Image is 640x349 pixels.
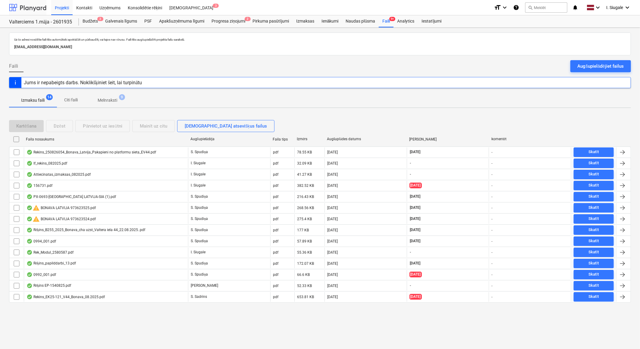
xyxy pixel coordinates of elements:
[297,161,312,165] div: 32.09 KB
[27,295,33,299] div: OCR pabeigts
[574,236,614,246] button: Skatīt
[119,94,125,100] span: 9
[409,250,412,255] span: -
[389,17,395,21] span: 9+
[491,228,492,232] div: -
[589,160,599,167] div: Skatīt
[79,15,102,27] div: Budžets
[589,282,599,289] div: Skatīt
[273,206,278,210] div: pdf
[273,137,292,141] div: Faila tips
[574,292,614,302] button: Skatīt
[342,15,379,27] a: Naudas plūsma
[574,181,614,190] button: Skatīt
[297,261,314,266] div: 172.07 KB
[190,137,268,141] div: Augšupielādēja
[273,161,278,165] div: pdf
[191,294,207,299] p: S. Sadrins
[297,150,312,154] div: 78.55 KB
[491,295,492,299] div: -
[574,214,614,224] button: Skatīt
[327,150,338,154] div: [DATE]
[297,217,312,221] div: 275.4 KB
[570,60,631,72] button: Augšupielādējiet failus
[409,239,421,244] span: [DATE]
[491,273,492,277] div: -
[589,149,599,156] div: Skatīt
[494,4,501,11] i: format_size
[525,2,567,13] button: Meklēt
[27,161,33,166] div: OCR pabeigts
[491,137,569,141] div: komentēt
[155,15,208,27] div: Apakšuzņēmuma līgumi
[491,206,492,210] div: -
[409,183,422,188] span: [DATE]
[27,205,33,210] div: OCR pabeigts
[297,228,309,232] div: 177 KB
[273,228,278,232] div: pdf
[245,17,251,21] span: 2
[297,239,312,243] div: 57.89 KB
[610,320,640,349] iframe: Chat Widget
[589,249,599,256] div: Skatīt
[409,272,422,277] span: [DATE]
[394,15,418,27] div: Analytics
[27,283,71,288] div: Rēķins EP-1540825.pdf
[27,239,56,244] div: 0994_001.pdf
[589,260,599,267] div: Skatīt
[273,250,278,255] div: pdf
[27,194,33,199] div: OCR pabeigts
[273,184,278,188] div: pdf
[191,250,205,255] p: I. Siugale
[297,250,312,255] div: 55.36 KB
[594,4,601,11] i: keyboard_arrow_down
[208,15,249,27] div: Progresa ziņojumi
[249,15,293,27] div: Pirkuma pasūtījumi
[318,15,342,27] a: Ienākumi
[589,204,599,211] div: Skatīt
[273,239,278,243] div: pdf
[27,228,33,233] div: OCR pabeigts
[191,205,208,210] p: S. Spudiņa
[102,15,141,27] div: Galvenais līgums
[327,228,338,232] div: [DATE]
[33,204,40,212] span: warning
[327,161,338,165] div: [DATE]
[327,239,338,243] div: [DATE]
[191,227,208,233] p: S. Spudiņa
[191,172,205,177] p: I. Siugale
[177,120,275,132] button: [DEMOGRAPHIC_DATA] atsevišķus failus
[27,239,33,244] div: OCR pabeigts
[27,161,67,166] div: If_rekins_082025.pdf
[624,4,631,11] i: keyboard_arrow_down
[379,15,394,27] a: Faili9+
[27,150,156,155] div: Rekins_250826054_Bonava_Latvija_Pakapieni no platformu sieta_EV44.pdf
[27,295,105,299] div: Rekins_EK25-121_V44_Bonava_08.2025.pdf
[327,250,338,255] div: [DATE]
[574,159,614,168] button: Skatīt
[589,171,599,178] div: Skatīt
[409,294,422,300] span: [DATE]
[574,192,614,202] button: Skatīt
[297,284,312,288] div: 52.33 KB
[491,261,492,266] div: -
[327,295,338,299] div: [DATE]
[491,217,492,221] div: -
[27,204,96,212] div: BONAVA LATVIJA 973623525.pdf
[273,217,278,221] div: pdf
[9,63,18,70] span: Faili
[191,161,205,166] p: I. Siugale
[327,206,338,210] div: [DATE]
[273,195,278,199] div: pdf
[33,215,40,223] span: warning
[574,147,614,157] button: Skatīt
[501,4,508,11] i: keyboard_arrow_down
[9,19,72,25] div: Valterciems 1.māja - 2601935
[327,261,338,266] div: [DATE]
[491,239,492,243] div: -
[27,150,33,155] div: OCR pabeigts
[208,15,249,27] a: Progresa ziņojumi2
[27,228,145,233] div: Rēķins_B255_2025_Bonava_cha uzst_Valtera iela 44_22.08.2025..pdf
[409,161,412,166] span: -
